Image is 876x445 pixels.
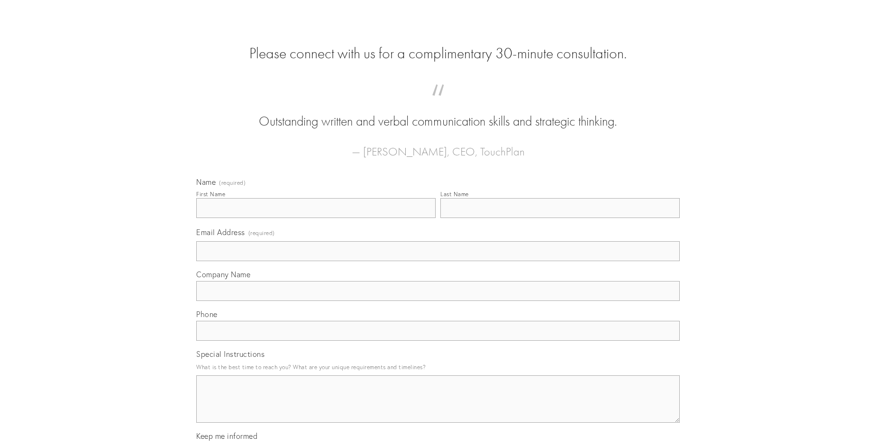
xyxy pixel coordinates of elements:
span: (required) [248,227,275,239]
span: Name [196,177,216,187]
div: Last Name [440,191,469,198]
span: Phone [196,309,218,319]
p: What is the best time to reach you? What are your unique requirements and timelines? [196,361,680,373]
blockquote: Outstanding written and verbal communication skills and strategic thinking. [211,94,665,131]
span: Email Address [196,227,245,237]
span: “ [211,94,665,112]
span: Keep me informed [196,431,257,441]
span: (required) [219,180,246,186]
div: First Name [196,191,225,198]
figcaption: — [PERSON_NAME], CEO, TouchPlan [211,131,665,161]
span: Special Instructions [196,349,265,359]
span: Company Name [196,270,250,279]
h2: Please connect with us for a complimentary 30-minute consultation. [196,45,680,63]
